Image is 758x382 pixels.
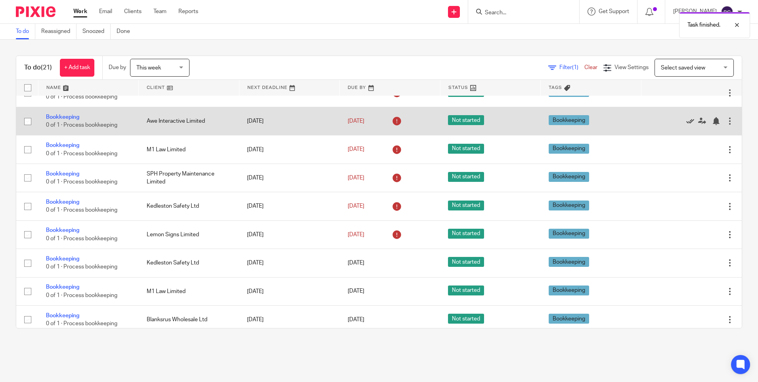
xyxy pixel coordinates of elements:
p: Task finished. [687,21,720,29]
span: 0 of 1 · Process bookkeeping [46,151,117,156]
td: [DATE] [239,305,340,334]
td: [DATE] [239,107,340,135]
span: Tags [549,85,562,90]
a: Reassigned [41,24,77,39]
span: 0 of 1 · Process bookkeeping [46,236,117,241]
span: 0 of 1 · Process bookkeeping [46,264,117,270]
span: 0 of 1 · Process bookkeeping [46,208,117,213]
span: Bookkeeping [549,229,589,239]
a: + Add task [60,59,94,77]
h1: To do [24,64,52,72]
a: Clear [584,65,597,70]
span: 0 of 1 · Process bookkeeping [46,122,117,128]
span: Bookkeeping [549,172,589,182]
td: M1 Law Limited [139,277,239,305]
span: Not started [448,172,484,182]
span: Not started [448,115,484,125]
span: 0 of 1 · Process bookkeeping [46,179,117,185]
a: Team [153,8,167,15]
span: This week [136,65,161,71]
td: [DATE] [239,220,340,249]
span: [DATE] [348,289,364,294]
span: Select saved view [661,65,705,71]
span: Not started [448,257,484,267]
a: Email [99,8,112,15]
span: Not started [448,144,484,154]
td: [DATE] [239,164,340,192]
a: Bookkeeping [46,284,79,290]
td: Kedleston Safety Ltd [139,249,239,277]
a: Bookkeeping [46,199,79,205]
td: M1 Law Limited [139,135,239,164]
span: Filter [559,65,584,70]
span: View Settings [614,65,649,70]
span: Bookkeeping [549,115,589,125]
a: Bookkeeping [46,313,79,318]
a: Done [117,24,136,39]
span: [DATE] [348,175,364,181]
a: Snoozed [82,24,111,39]
span: [DATE] [348,147,364,152]
a: Clients [124,8,142,15]
span: Bookkeeping [549,257,589,267]
span: 0 of 1 · Process bookkeeping [46,321,117,326]
a: Work [73,8,87,15]
span: Not started [448,229,484,239]
span: [DATE] [348,232,364,237]
span: Bookkeeping [549,314,589,324]
a: Mark as done [686,117,698,125]
td: SPH Property Maintenance Limited [139,164,239,192]
td: Blanksrus Wholesale Ltd [139,305,239,334]
span: Not started [448,314,484,324]
td: [DATE] [239,277,340,305]
a: To do [16,24,35,39]
img: svg%3E [721,6,733,18]
td: [DATE] [239,135,340,164]
span: 0 of 1 · Process bookkeeping [46,94,117,100]
span: Bookkeeping [549,144,589,154]
p: Due by [109,64,126,71]
span: Not started [448,286,484,295]
a: Bookkeeping [46,228,79,233]
a: Bookkeeping [46,143,79,148]
td: [DATE] [239,249,340,277]
img: Pixie [16,6,56,17]
a: Bookkeeping [46,256,79,262]
span: 0 of 1 · Process bookkeeping [46,293,117,298]
a: Reports [178,8,198,15]
a: Bookkeeping [46,114,79,120]
td: Kedleston Safety Ltd [139,192,239,220]
span: Not started [448,201,484,210]
td: Awe Interactive Limited [139,107,239,135]
a: Bookkeeping [46,171,79,177]
span: (1) [572,65,578,70]
span: [DATE] [348,118,364,124]
span: Bookkeeping [549,201,589,210]
span: Bookkeeping [549,286,589,295]
span: [DATE] [348,260,364,266]
td: Lemon Signs Limited [139,220,239,249]
span: (21) [41,64,52,71]
span: [DATE] [348,203,364,209]
td: [DATE] [239,192,340,220]
span: [DATE] [348,317,364,322]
